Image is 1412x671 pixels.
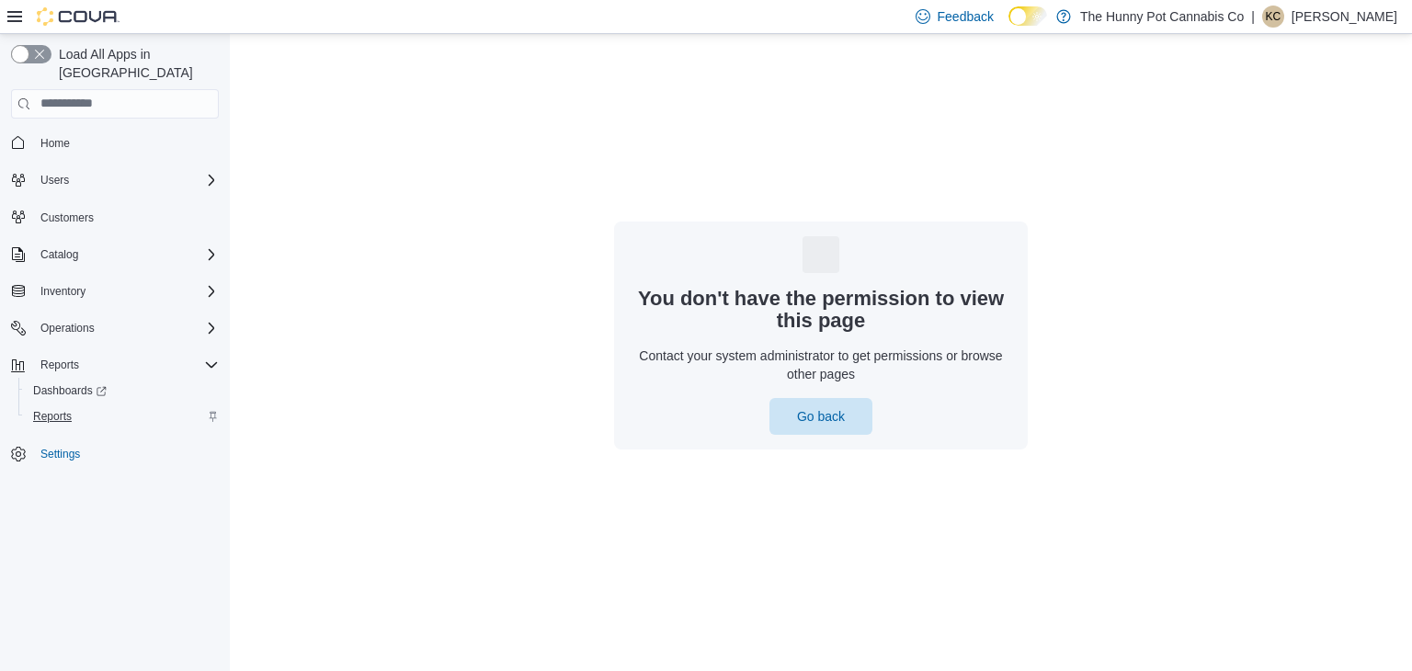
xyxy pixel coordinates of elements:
span: Reports [26,405,219,427]
span: Operations [40,321,95,335]
a: Customers [33,207,101,229]
span: Catalog [33,244,219,266]
span: Dashboards [33,383,107,398]
p: The Hunny Pot Cannabis Co [1080,6,1244,28]
span: Users [33,169,219,191]
span: Inventory [33,280,219,302]
button: Operations [33,317,102,339]
a: Settings [33,443,87,465]
button: Inventory [33,280,93,302]
p: Contact your system administrator to get permissions or browse other pages [629,347,1013,383]
input: Dark Mode [1008,6,1047,26]
button: Operations [4,315,226,341]
a: Dashboards [18,378,226,404]
span: Reports [40,358,79,372]
span: Settings [33,442,219,465]
span: Customers [40,210,94,225]
span: Customers [33,206,219,229]
button: Catalog [33,244,85,266]
span: Reports [33,354,219,376]
button: Catalog [4,242,226,267]
div: Kyle Chamaillard [1262,6,1284,28]
button: Inventory [4,279,226,304]
nav: Complex example [11,122,219,516]
button: Users [4,167,226,193]
button: Customers [4,204,226,231]
span: Load All Apps in [GEOGRAPHIC_DATA] [51,45,219,82]
span: Settings [40,447,80,461]
img: Cova [37,7,120,26]
button: Reports [4,352,226,378]
span: Operations [33,317,219,339]
button: Reports [33,354,86,376]
a: Home [33,132,77,154]
h3: You don't have the permission to view this page [629,288,1013,332]
span: Home [40,136,70,151]
span: Catalog [40,247,78,262]
span: Inventory [40,284,85,299]
button: Settings [4,440,226,467]
span: Reports [33,409,72,424]
button: Users [33,169,76,191]
p: [PERSON_NAME] [1292,6,1397,28]
span: Home [33,131,219,154]
a: Dashboards [26,380,114,402]
a: Reports [26,405,79,427]
span: Dashboards [26,380,219,402]
span: Feedback [938,7,994,26]
span: Users [40,173,69,188]
button: Reports [18,404,226,429]
span: KC [1266,6,1281,28]
span: Dark Mode [1008,26,1009,27]
p: | [1251,6,1255,28]
button: Home [4,130,226,156]
span: Go back [797,407,845,426]
button: Go back [769,398,872,435]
